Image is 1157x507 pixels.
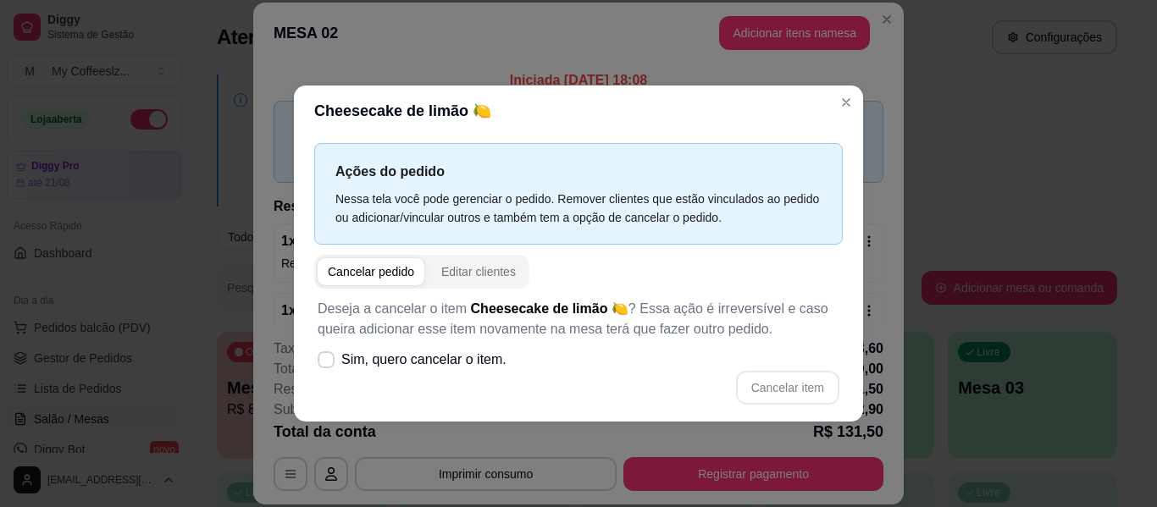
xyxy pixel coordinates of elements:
div: Nessa tela você pode gerenciar o pedido. Remover clientes que estão vinculados ao pedido ou adici... [335,190,822,227]
span: Cheesecake de limão 🍋 [471,301,628,316]
header: Cheesecake de limão 🍋 [294,85,863,136]
div: Editar clientes [441,263,516,280]
span: Sim, quero cancelar o item. [341,350,507,370]
p: Deseja a cancelar o item ? Essa ação é irreversível e caso queira adicionar esse item novamente n... [318,299,839,339]
p: Ações do pedido [335,161,822,182]
div: Cancelar pedido [328,263,414,280]
button: Close [833,89,860,116]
